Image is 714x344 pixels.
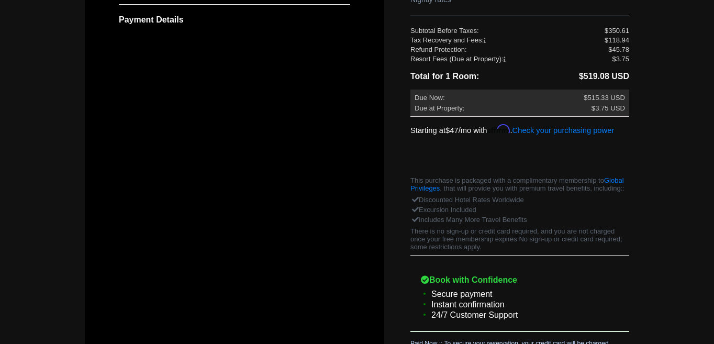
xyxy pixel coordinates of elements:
p: There is no sign-up or credit card required, and you are not charged once your free membership ex... [410,227,629,251]
div: Excursion Included [413,205,627,215]
a: Check your purchasing power - Learn more about Affirm Financing (opens in modal) [512,126,615,135]
span: $47 [445,126,459,135]
div: $515.33 USD [584,94,625,102]
span: Payment Details [119,15,184,24]
span: No sign-up or credit card required; some restrictions apply. [410,235,622,251]
div: Subtotal Before Taxes: [410,27,605,35]
div: $3.75 [612,55,629,63]
b: Book with Confidence [421,275,619,285]
div: Resort Fees (Due at Property): [410,55,612,63]
p: Starting at /mo with . [410,124,629,135]
div: $350.61 [605,27,629,35]
div: Discounted Hotel Rates Worldwide [413,195,627,205]
div: $45.78 [608,46,629,53]
li: 24/7 Customer Support [421,310,619,320]
div: Due at Property: [415,104,584,112]
li: Total for 1 Room: [410,70,520,83]
li: Instant confirmation [421,299,619,310]
div: $3.75 USD [592,104,625,112]
p: This purchase is packaged with a complimentary membership to , that will provide you with premium... [410,176,629,192]
span: Affirm [487,124,510,134]
li: $519.08 USD [520,70,629,83]
div: Due Now: [415,94,584,102]
div: Includes Many More Travel Benefits [413,215,627,225]
div: $118.94 [605,36,629,44]
div: Refund Protection: [410,46,608,53]
div: Tax Recovery and Fees: [410,36,605,44]
iframe: PayPal Message 1 [410,144,629,154]
a: Global Privileges [410,176,624,192]
li: Secure payment [421,289,619,299]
